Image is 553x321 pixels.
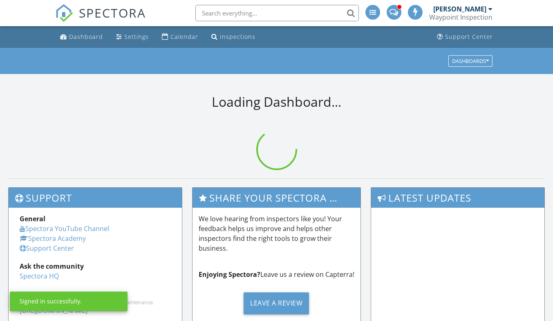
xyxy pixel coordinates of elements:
div: Leave a Review [244,292,309,314]
div: Inspections [220,33,255,40]
div: Support Center [445,33,493,40]
div: Status [20,289,171,299]
a: Inspections [208,29,259,45]
div: Ask the community [20,261,171,271]
h3: Support [9,188,182,208]
strong: General [20,214,45,223]
img: The Best Home Inspection Software - Spectora [55,4,73,22]
h3: Latest Updates [371,188,544,208]
button: Dashboards [448,55,493,67]
p: Leave us a review on Capterra! [199,269,355,279]
a: Settings [113,29,152,45]
p: We love hearing from inspectors like you! Your feedback helps us improve and helps other inspecto... [199,214,355,253]
strong: Enjoying Spectora? [199,270,260,279]
div: [PERSON_NAME] [433,5,486,13]
a: SPECTORA [55,11,146,28]
a: Dashboard [57,29,106,45]
div: Waypoint Inspection [429,13,493,21]
a: Calendar [159,29,201,45]
input: Search everything... [195,5,359,21]
div: Dashboard [69,33,103,40]
div: Signed in successfully. [20,297,82,305]
a: Spectora Academy [20,234,86,243]
div: Calendar [170,33,198,40]
div: Dashboards [452,58,489,64]
a: Spectora YouTube Channel [20,224,109,233]
a: Support Center [434,29,496,45]
a: Leave a Review [199,286,355,321]
div: Settings [124,33,149,40]
span: SPECTORA [79,4,146,21]
a: Spectora HQ [20,272,59,281]
a: Support Center [20,244,74,253]
h3: Share Your Spectora Experience [193,188,361,208]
